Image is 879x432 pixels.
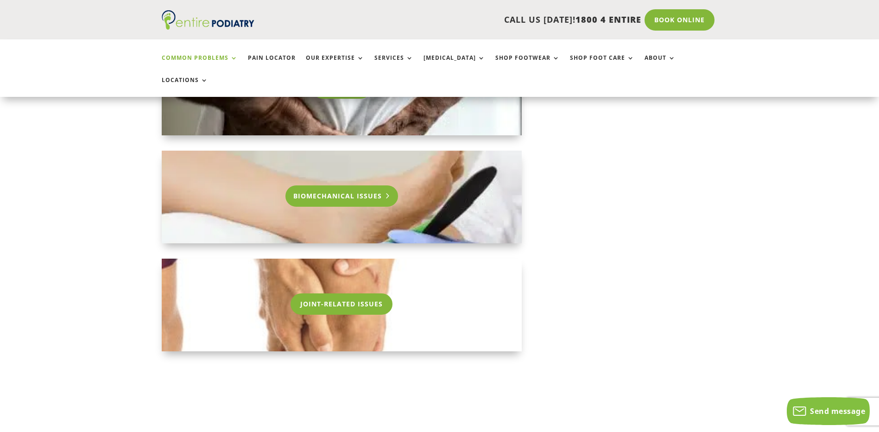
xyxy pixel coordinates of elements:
button: Send message [787,397,870,425]
a: [MEDICAL_DATA] [424,55,485,75]
a: Our Expertise [306,55,364,75]
a: About [645,55,676,75]
span: Send message [810,406,865,416]
a: Entire Podiatry [162,22,254,32]
a: Book Online [645,9,715,31]
a: Services [374,55,413,75]
a: Joint-Related Issues [291,293,392,315]
a: Shop Footwear [495,55,560,75]
a: Shop Foot Care [570,55,634,75]
a: Locations [162,77,208,97]
a: Pain Locator [248,55,296,75]
a: Common Problems [162,55,238,75]
p: CALL US [DATE]! [290,14,641,26]
span: 1800 4 ENTIRE [575,14,641,25]
a: Biomechanical Issues [285,185,398,207]
img: logo (1) [162,10,254,30]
